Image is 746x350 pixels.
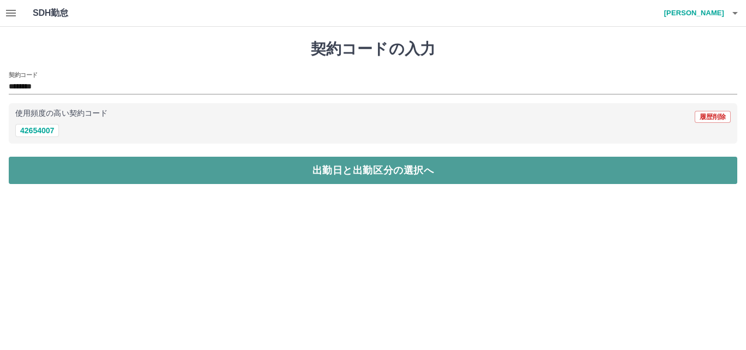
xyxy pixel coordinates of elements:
h2: 契約コード [9,70,38,79]
h1: 契約コードの入力 [9,40,737,58]
p: 使用頻度の高い契約コード [15,110,108,117]
button: 出勤日と出勤区分の選択へ [9,157,737,184]
button: 履歴削除 [695,111,731,123]
button: 42654007 [15,124,59,137]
